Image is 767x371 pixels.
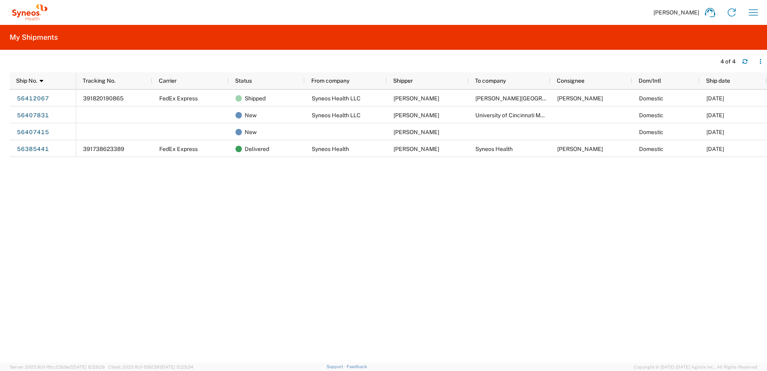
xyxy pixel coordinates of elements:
span: Carolyn Stroud [394,129,439,135]
span: 391738623389 [83,146,124,152]
span: Consignee [557,77,584,84]
span: Syneos Health [475,146,513,152]
span: Shipped [245,90,266,107]
span: [DATE] 12:25:34 [161,365,193,369]
span: Tracking No. [83,77,116,84]
a: 56407415 [16,126,49,139]
span: Syneos Health LLC [312,112,361,118]
span: 08/05/2025 [706,129,724,135]
span: University of Cincinnati Medical Science Bldg., Division of Trauma and Critical Care-Trauma Research [475,112,733,118]
span: Thomas Jefferson University [475,95,578,102]
span: Carolyn Stroud [394,112,439,118]
span: [PERSON_NAME] [653,9,699,16]
span: Copyright © [DATE]-[DATE] Agistix Inc., All Rights Reserved [634,363,757,371]
span: Status [235,77,252,84]
a: Support [327,364,347,369]
span: Client: 2025.16.0-1592391 [108,365,193,369]
span: Syneos Health [312,146,349,152]
span: FedEx Express [159,95,198,102]
span: Carolyn Stroud [394,95,439,102]
span: Dom/Intl [639,77,661,84]
span: Carolyn Stroud [394,146,439,152]
span: Syneos Health LLC [312,95,361,102]
span: 08/04/2025 [706,146,724,152]
a: 56407831 [16,109,49,122]
div: 4 of 4 [720,58,736,65]
span: Shipper [393,77,413,84]
span: Domestic [639,129,664,135]
span: [DATE] 12:29:29 [72,365,105,369]
a: 56385441 [16,143,49,155]
h2: My Shipments [10,33,58,42]
span: Server: 2025.16.0-1ffcc23b9e2 [10,365,105,369]
span: Carrier [159,77,177,84]
span: 391820190865 [83,95,124,102]
span: From company [311,77,349,84]
span: New [245,107,257,124]
span: Domestic [639,95,664,102]
span: Delivered [245,141,269,157]
a: 56412067 [16,92,49,105]
span: Ship date [706,77,730,84]
span: FedEx Express [159,146,198,152]
span: Domestic [639,112,664,118]
span: To company [475,77,506,84]
span: New [245,124,257,141]
span: Marc Crandall [557,146,603,152]
span: Jennifer Lessin [557,95,603,102]
a: Feedback [347,364,367,369]
span: Ship No. [16,77,37,84]
span: 08/06/2025 [706,95,724,102]
span: Domestic [639,146,664,152]
span: 08/05/2025 [706,112,724,118]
